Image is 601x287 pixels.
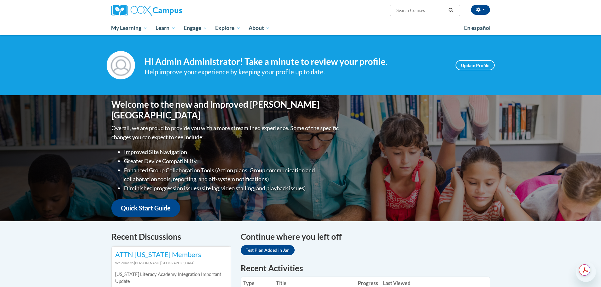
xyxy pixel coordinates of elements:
a: Cox Campus [111,5,231,16]
h4: Recent Discussions [111,231,231,243]
span: My Learning [111,24,147,32]
a: Test Plan Added in Jan [241,245,295,255]
a: Learn [151,21,180,35]
h4: Continue where you left off [241,231,490,243]
img: Cox Campus [111,5,182,16]
div: Main menu [102,21,499,35]
button: Account Settings [471,5,490,15]
span: En español [464,25,491,31]
li: Enhanced Group Collaboration Tools (Action plans, Group communication and collaboration tools, re... [124,166,340,184]
a: En español [460,21,495,35]
p: Overall, we are proud to provide you with a more streamlined experience. Some of the specific cha... [111,123,340,142]
span: Learn [156,24,175,32]
input: Search Courses [396,7,446,14]
span: Explore [215,24,240,32]
button: Search [446,7,456,14]
div: Help improve your experience by keeping your profile up to date. [144,67,446,77]
div: Welcome to [PERSON_NAME][GEOGRAPHIC_DATA]! [115,260,227,267]
h4: Hi Admin Administrator! Take a minute to review your profile. [144,56,446,67]
iframe: Button to launch messaging window [576,262,596,282]
i:  [448,8,454,13]
li: Greater Device Compatibility [124,157,340,166]
h1: Welcome to the new and improved [PERSON_NAME][GEOGRAPHIC_DATA] [111,99,340,120]
p: [US_STATE] Literacy Academy Integration Important Update [115,271,227,285]
a: Update Profile [456,60,495,70]
span: About [249,24,270,32]
img: Profile Image [107,51,135,79]
a: Explore [211,21,245,35]
h1: Recent Activities [241,262,490,274]
a: About [245,21,274,35]
a: ATTN [US_STATE] Members [115,250,201,259]
a: Quick Start Guide [111,199,180,217]
li: Diminished progression issues (site lag, video stalling, and playback issues) [124,184,340,193]
a: Engage [180,21,211,35]
a: My Learning [107,21,152,35]
li: Improved Site Navigation [124,147,340,157]
span: Engage [184,24,207,32]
